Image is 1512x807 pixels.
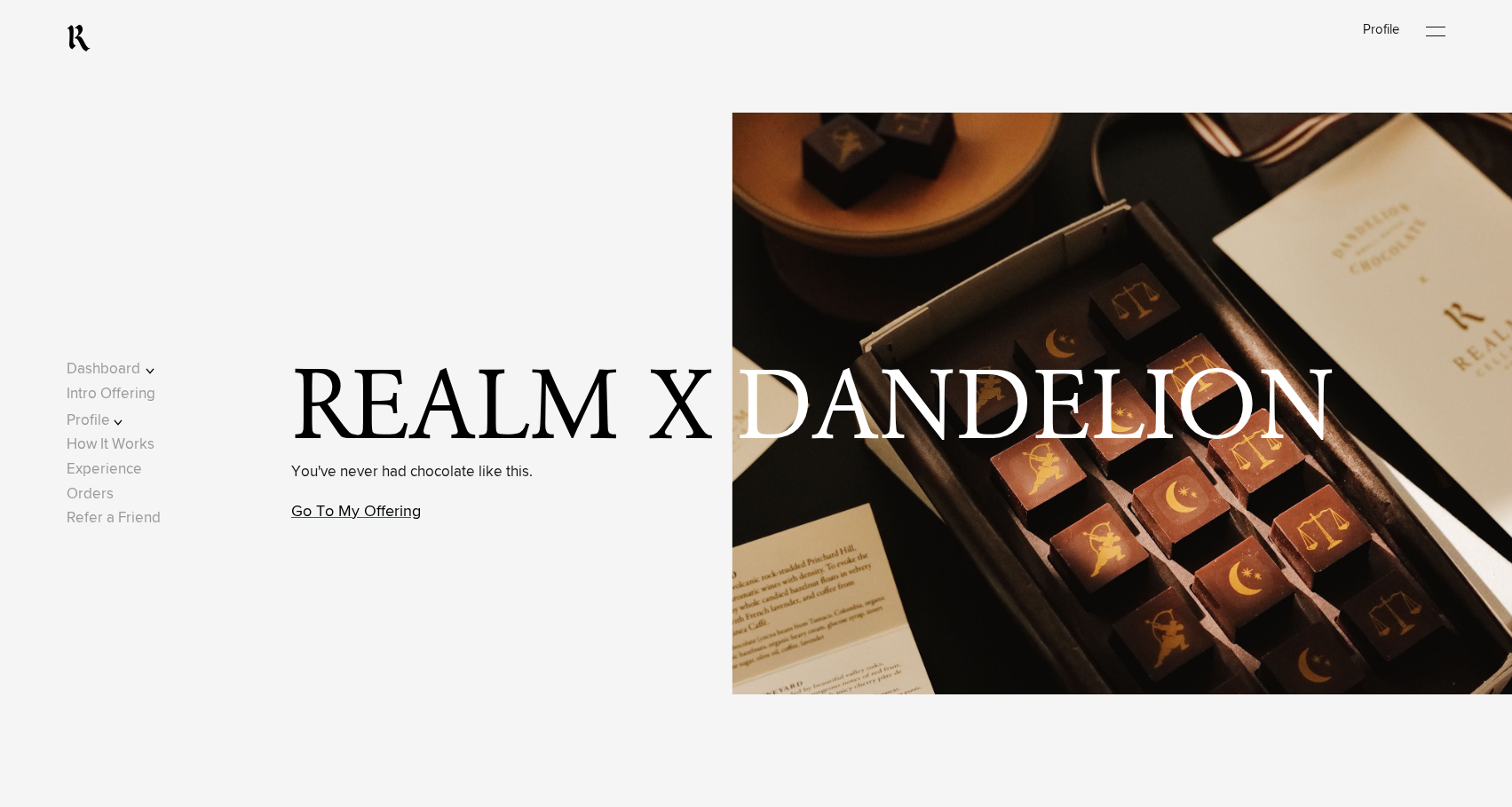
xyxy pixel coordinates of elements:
a: How It Works [67,437,154,452]
a: Orders [67,487,114,502]
a: Go To My Offering [291,504,421,520]
a: Refer a Friend [67,511,161,526]
a: RealmCellars [67,24,91,52]
span: Realm x Dandelion [291,365,1341,458]
a: Profile [1363,23,1399,36]
p: You've never had chocolate like this. [291,460,533,484]
a: Experience [67,462,142,477]
a: Intro Offering [67,387,155,402]
button: Profile [67,409,179,433]
button: Dashboard [67,357,179,381]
